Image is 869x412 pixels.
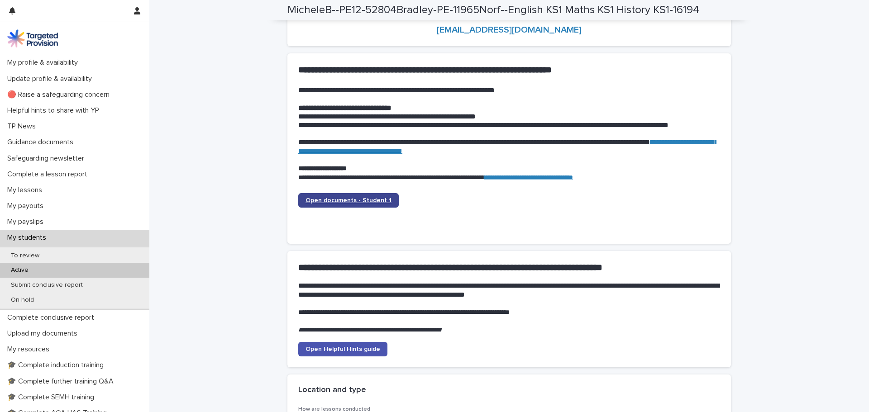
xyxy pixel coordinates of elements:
span: Open Helpful Hints guide [306,346,380,352]
p: Complete a lesson report [4,170,95,179]
p: Update profile & availability [4,75,99,83]
h2: Location and type [298,385,366,395]
h2: MicheleB--PE12-52804Bradley-PE-11965Norf--English KS1 Maths KS1 History KS1-16194 [287,4,699,17]
img: M5nRWzHhSzIhMunXDL62 [7,29,58,47]
a: Open documents - Student 1 [298,193,399,208]
p: Submit conclusive report [4,281,90,289]
p: My payslips [4,218,51,226]
p: My payouts [4,202,51,210]
p: My profile & availability [4,58,85,67]
p: 🎓 Complete further training Q&A [4,377,121,386]
a: [EMAIL_ADDRESS][DOMAIN_NAME] [437,25,582,34]
p: Safeguarding newsletter [4,154,91,163]
span: Open documents - Student 1 [306,197,392,204]
p: Active [4,266,36,274]
p: TP News [4,122,43,131]
p: To review [4,252,47,260]
span: How are lessons conducted [298,407,370,412]
p: Helpful hints to share with YP [4,106,106,115]
p: 🎓 Complete SEMH training [4,393,101,402]
p: 🔴 Raise a safeguarding concern [4,90,117,99]
p: My lessons [4,186,49,194]
p: Complete conclusive report [4,313,101,322]
p: On hold [4,296,41,304]
p: Guidance documents [4,138,81,147]
p: My resources [4,345,57,354]
p: Upload my documents [4,329,85,338]
p: 🎓 Complete induction training [4,361,111,369]
a: Open Helpful Hints guide [298,342,387,356]
p: My students [4,233,53,242]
